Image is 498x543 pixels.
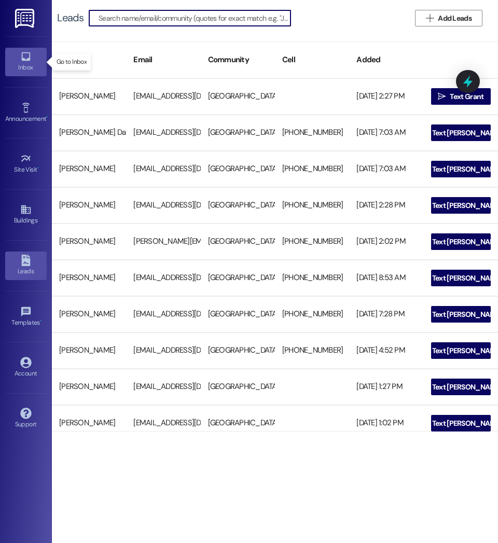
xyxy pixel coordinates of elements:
[5,150,47,178] a: Site Visit •
[126,304,200,325] div: [EMAIL_ADDRESS][DOMAIN_NAME]
[431,415,491,431] button: Text [PERSON_NAME]
[201,231,275,252] div: [GEOGRAPHIC_DATA]
[349,413,423,434] div: [DATE] 1:02 PM
[5,201,47,229] a: Buildings
[431,379,491,395] button: Text [PERSON_NAME]
[201,122,275,143] div: [GEOGRAPHIC_DATA]
[46,114,48,121] span: •
[426,14,434,22] i: 
[349,231,423,252] div: [DATE] 2:02 PM
[275,340,349,361] div: [PHONE_NUMBER]
[126,122,200,143] div: [EMAIL_ADDRESS][DOMAIN_NAME]
[52,195,126,216] div: [PERSON_NAME]
[431,88,491,105] button: Text Grant
[349,304,423,325] div: [DATE] 7:28 PM
[201,195,275,216] div: [GEOGRAPHIC_DATA]
[415,10,482,26] button: Add Leads
[37,164,39,172] span: •
[201,304,275,325] div: [GEOGRAPHIC_DATA]
[438,92,446,101] i: 
[126,340,200,361] div: [EMAIL_ADDRESS][DOMAIN_NAME]
[201,340,275,361] div: [GEOGRAPHIC_DATA]
[431,161,491,177] button: Text [PERSON_NAME]
[349,86,423,107] div: [DATE] 2:27 PM
[126,268,200,288] div: [EMAIL_ADDRESS][DOMAIN_NAME]
[126,195,200,216] div: [EMAIL_ADDRESS][DOMAIN_NAME]
[5,48,47,76] a: Inbox
[420,274,427,282] i: 
[431,306,491,323] button: Text [PERSON_NAME]
[15,9,36,28] img: ResiDesk Logo
[349,122,423,143] div: [DATE] 7:03 AM
[52,377,126,397] div: [PERSON_NAME]
[52,159,126,179] div: [PERSON_NAME]
[52,47,126,73] div: Name
[201,413,275,434] div: [GEOGRAPHIC_DATA]
[431,197,491,214] button: Text [PERSON_NAME]
[275,304,349,325] div: [PHONE_NUMBER]
[349,377,423,397] div: [DATE] 1:27 PM
[438,13,472,24] span: Add Leads
[275,231,349,252] div: [PHONE_NUMBER]
[275,47,349,73] div: Cell
[40,317,41,325] span: •
[5,303,47,331] a: Templates •
[275,122,349,143] div: [PHONE_NUMBER]
[431,124,491,141] button: Text [PERSON_NAME]
[201,268,275,288] div: [GEOGRAPHIC_DATA]
[5,405,47,433] a: Support
[420,383,427,391] i: 
[126,86,200,107] div: [EMAIL_ADDRESS][DOMAIN_NAME]
[420,419,427,427] i: 
[275,268,349,288] div: [PHONE_NUMBER]
[57,12,84,23] div: Leads
[349,159,423,179] div: [DATE] 7:03 AM
[5,252,47,280] a: Leads
[201,377,275,397] div: [GEOGRAPHIC_DATA]
[52,86,126,107] div: [PERSON_NAME]
[126,159,200,179] div: [EMAIL_ADDRESS][DOMAIN_NAME]
[349,340,423,361] div: [DATE] 4:52 PM
[420,129,427,137] i: 
[201,159,275,179] div: [GEOGRAPHIC_DATA]
[275,159,349,179] div: [PHONE_NUMBER]
[349,195,423,216] div: [DATE] 2:28 PM
[420,238,427,246] i: 
[52,413,126,434] div: [PERSON_NAME]
[431,233,491,250] button: Text [PERSON_NAME]
[349,47,423,73] div: Added
[52,340,126,361] div: [PERSON_NAME]
[52,122,126,143] div: [PERSON_NAME] Day
[52,231,126,252] div: [PERSON_NAME]
[99,11,290,25] input: Search name/email/community (quotes for exact match e.g. "John Smith")
[201,47,275,73] div: Community
[126,413,200,434] div: [EMAIL_ADDRESS][DOMAIN_NAME]
[420,310,427,318] i: 
[420,346,427,355] i: 
[126,231,200,252] div: [PERSON_NAME][EMAIL_ADDRESS][PERSON_NAME][DOMAIN_NAME]
[431,270,491,286] button: Text [PERSON_NAME]
[431,342,491,359] button: Text [PERSON_NAME]
[450,91,483,102] span: Text Grant
[5,354,47,382] a: Account
[126,47,200,73] div: Email
[420,165,427,173] i: 
[52,268,126,288] div: [PERSON_NAME]
[420,201,427,210] i: 
[275,195,349,216] div: [PHONE_NUMBER]
[57,58,87,66] p: Go to Inbox
[52,304,126,325] div: [PERSON_NAME]
[201,86,275,107] div: [GEOGRAPHIC_DATA]
[349,268,423,288] div: [DATE] 8:53 AM
[126,377,200,397] div: [EMAIL_ADDRESS][DOMAIN_NAME]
